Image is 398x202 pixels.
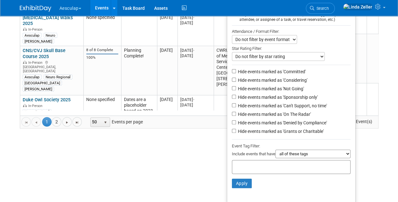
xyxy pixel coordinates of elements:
div: Neuro Regional [23,109,51,114]
img: In-Person Event [23,27,27,31]
label: Hide events marked as 'Can't Support, no time' [237,103,327,109]
div: Include events that have [232,150,350,160]
span: 1 [42,117,52,127]
label: Hide events marked as 'Considering' [237,77,307,83]
a: 2 [52,117,61,127]
img: ExhibitDay [20,5,51,12]
div: None specified [86,97,118,103]
span: select [103,120,108,125]
span: - [193,15,194,20]
td: Dates are a placeholder based on 2023 dates. This event is not being held in [DATE]. [121,95,157,139]
td: CWRU School of Medicine Service Center [GEOGRAPHIC_DATA][STREET_ADDRESS][PERSON_NAME] [214,46,246,95]
td: [DATE] [157,46,177,95]
a: [MEDICAL_DATA] Walks 2025 [23,15,73,27]
span: Go to the previous page [34,120,39,125]
div: [DATE] [180,53,211,58]
a: Go to the next page [62,117,72,127]
span: Go to the next page [64,120,70,125]
div: None specified [86,15,118,21]
label: Hide events marked as 'Not Going' [237,86,304,92]
div: [GEOGRAPHIC_DATA] [23,80,62,86]
div: [DATE] [180,48,211,53]
span: Events per page [82,117,149,127]
span: In-Person [28,61,44,65]
div: Event Tag Filter: [232,142,350,150]
div: Aesculap [23,74,42,80]
div: Only show events that either I created, or I am tagged in (as attendee, or assignee of a task, or... [232,13,350,22]
img: In-Person Event [23,104,27,107]
a: Duke Owl Society 2025 [23,97,70,103]
div: [DATE] [180,97,211,102]
span: Search [314,6,329,11]
a: Go to the previous page [31,117,41,127]
div: Neuro Regional [44,74,72,80]
span: - [193,97,194,102]
div: [DATE] [180,15,211,20]
span: In-Person [28,104,44,108]
label: Hide events marked as 'Grants or Charitable' [237,128,324,134]
div: [DATE] [180,20,211,26]
div: [DATE] [180,102,211,108]
div: [PERSON_NAME] [23,39,54,44]
div: Attendance / Format Filter: [232,28,350,35]
button: Apply [232,179,252,188]
div: 100% [86,55,118,60]
label: Hide events marked as 'On The Radar' [237,111,311,117]
div: [GEOGRAPHIC_DATA], [GEOGRAPHIC_DATA] [23,60,81,74]
span: Go to the first page [24,120,29,125]
label: Hide events marked as 'Committed' [237,68,306,75]
div: [PERSON_NAME] [23,86,54,92]
a: CNS/CVJ Skull Base Course 2025 [23,48,65,59]
td: [DATE] [157,95,177,139]
div: 8 of 8 Complete [86,48,118,52]
div: Neuro [44,33,57,38]
a: Go to the first page [21,117,31,127]
span: In-Person [28,27,44,32]
span: Go to the last page [75,120,80,125]
span: - [193,48,194,53]
div: Aesculap [23,33,42,38]
td: [DATE] [157,13,177,46]
td: Planning Complete! [121,46,157,95]
a: Go to the last page [72,117,82,127]
img: In-Person Event [23,61,27,64]
label: Hide events marked as 'Sponsorship only' [237,94,318,100]
span: 50 [91,118,101,127]
div: Star Rating Filter: [232,44,350,52]
a: Search [306,3,335,14]
label: Hide events marked as 'Denied by Compliance' [237,120,327,126]
img: Linda Zeller [343,3,373,10]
